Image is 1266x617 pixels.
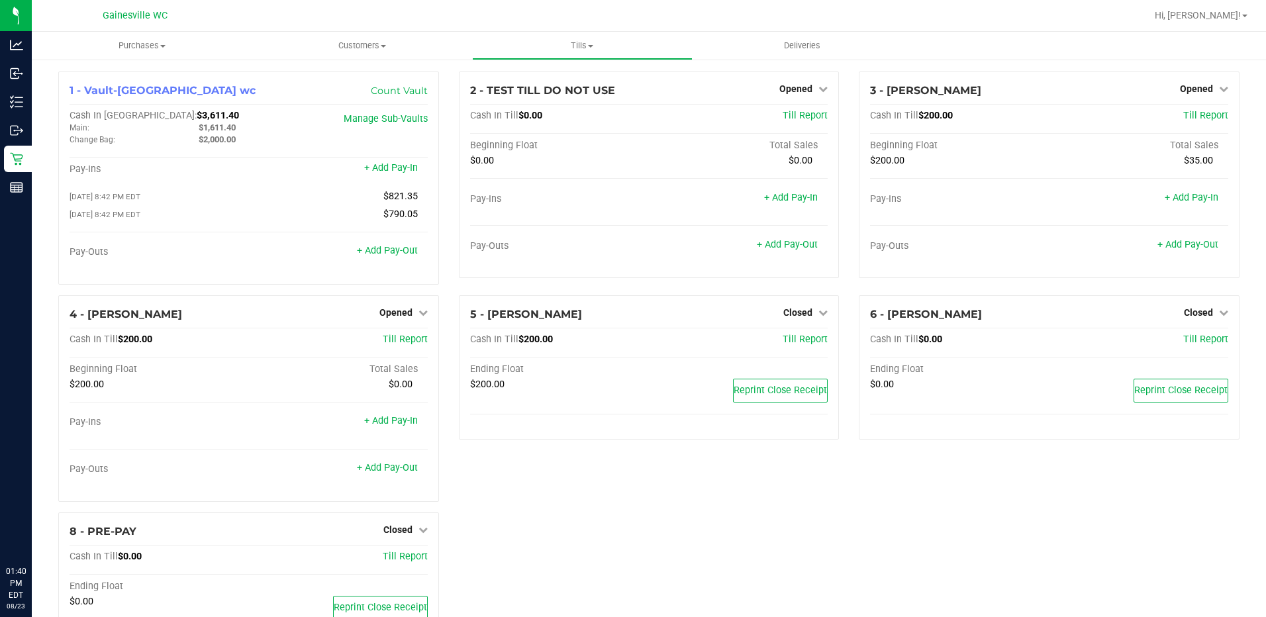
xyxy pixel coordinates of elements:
span: Opened [779,83,812,94]
iframe: Resource center unread badge [39,509,55,525]
span: Change Bag: [70,135,115,144]
div: Total Sales [248,363,427,375]
div: Pay-Ins [470,193,649,205]
span: $790.05 [383,209,418,220]
span: Cash In Till [870,110,918,121]
span: $0.00 [789,155,812,166]
inline-svg: Analytics [10,38,23,52]
div: Pay-Outs [870,240,1049,252]
span: Cash In Till [470,110,518,121]
p: 01:40 PM EDT [6,565,26,601]
span: $2,000.00 [199,134,236,144]
span: $821.35 [383,191,418,202]
a: Tills [472,32,693,60]
div: Beginning Float [470,140,649,152]
span: Main: [70,123,89,132]
div: Pay-Outs [70,246,248,258]
span: Cash In Till [70,551,118,562]
div: Ending Float [870,363,1049,375]
span: $35.00 [1184,155,1213,166]
a: Till Report [783,110,828,121]
span: 2 - TEST TILL DO NOT USE [470,84,615,97]
div: Pay-Ins [70,416,248,428]
span: Hi, [PERSON_NAME]! [1155,10,1241,21]
div: Pay-Ins [70,164,248,175]
a: + Add Pay-In [364,162,418,173]
button: Reprint Close Receipt [733,379,828,403]
span: $200.00 [70,379,104,390]
span: $200.00 [118,334,152,345]
span: Reprint Close Receipt [1134,385,1228,396]
span: Deliveries [766,40,838,52]
span: [DATE] 8:42 PM EDT [70,192,140,201]
span: $0.00 [470,155,494,166]
span: Customers [253,40,472,52]
a: Purchases [32,32,252,60]
span: Till Report [1183,334,1228,345]
span: Closed [383,524,413,535]
span: Opened [379,307,413,318]
span: Opened [1180,83,1213,94]
span: Reprint Close Receipt [734,385,827,396]
span: $0.00 [389,379,413,390]
inline-svg: Retail [10,152,23,166]
span: $1,611.40 [199,122,236,132]
span: [DATE] 8:42 PM EDT [70,210,140,219]
span: 6 - [PERSON_NAME] [870,308,982,320]
span: Gainesville WC [103,10,168,21]
span: $3,611.40 [197,110,239,121]
span: Closed [1184,307,1213,318]
a: Customers [252,32,473,60]
a: + Add Pay-Out [357,462,418,473]
a: + Add Pay-In [764,192,818,203]
a: + Add Pay-In [364,415,418,426]
div: Pay-Outs [70,463,248,475]
span: Closed [783,307,812,318]
div: Ending Float [70,581,248,593]
span: Cash In Till [70,334,118,345]
a: Till Report [383,551,428,562]
div: Ending Float [470,363,649,375]
a: Till Report [383,334,428,345]
p: 08/23 [6,601,26,611]
span: $0.00 [870,379,894,390]
a: Count Vault [371,85,428,97]
a: Till Report [1183,110,1228,121]
div: Total Sales [1049,140,1228,152]
span: Tills [473,40,692,52]
a: + Add Pay-In [1165,192,1218,203]
a: + Add Pay-Out [1157,239,1218,250]
span: Cash In Till [470,334,518,345]
span: Cash In Till [870,334,918,345]
span: Cash In [GEOGRAPHIC_DATA]: [70,110,197,121]
a: + Add Pay-Out [357,245,418,256]
a: Till Report [783,334,828,345]
inline-svg: Inbound [10,67,23,80]
span: 5 - [PERSON_NAME] [470,308,582,320]
span: $0.00 [518,110,542,121]
iframe: Resource center [13,511,53,551]
div: Beginning Float [870,140,1049,152]
span: 8 - PRE-PAY [70,525,136,538]
a: Manage Sub-Vaults [344,113,428,124]
span: 3 - [PERSON_NAME] [870,84,981,97]
span: $200.00 [918,110,953,121]
span: $0.00 [918,334,942,345]
inline-svg: Outbound [10,124,23,137]
a: + Add Pay-Out [757,239,818,250]
span: $0.00 [70,596,93,607]
span: Reprint Close Receipt [334,602,427,613]
span: $200.00 [518,334,553,345]
span: $200.00 [470,379,505,390]
span: 4 - [PERSON_NAME] [70,308,182,320]
span: $0.00 [118,551,142,562]
inline-svg: Inventory [10,95,23,109]
span: 1 - Vault-[GEOGRAPHIC_DATA] wc [70,84,256,97]
div: Total Sales [649,140,828,152]
span: $200.00 [870,155,904,166]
